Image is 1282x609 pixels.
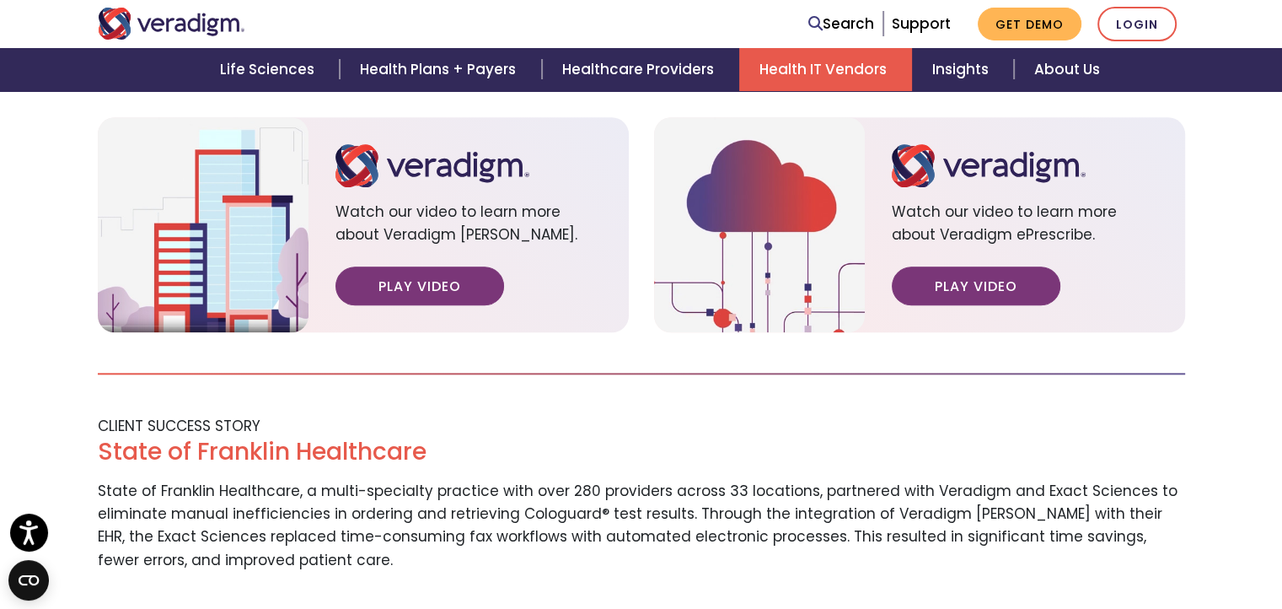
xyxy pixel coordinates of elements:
[85,480,1198,572] div: State of Franklin Healthcare, a multi-specialty practice with over 280 providers across 33 locati...
[200,48,340,91] a: Life Sciences
[1097,7,1177,41] a: Login
[892,144,1086,187] img: logo.svg
[1014,48,1120,91] a: About Us
[340,48,541,91] a: Health Plans + Payers
[892,13,951,34] a: Support
[98,416,260,436] span: CLIENT SUCCESS STORY
[8,560,49,601] button: Open CMP widget
[335,267,504,305] a: Play Video
[335,187,602,267] span: Watch our video to learn more about Veradigm [PERSON_NAME].
[959,488,1262,589] iframe: Drift Chat Widget
[739,48,912,91] a: Health IT Vendors
[654,117,865,332] img: solution-health-it-eprescribe-video.jpg
[335,144,529,187] img: logo.svg
[912,48,1014,91] a: Insights
[98,8,245,40] img: Veradigm logo
[892,187,1158,267] span: Watch our video to learn more about Veradigm ePrescribe.
[98,117,308,332] img: solution-health-it-dorn-video.jpg
[978,8,1081,40] a: Get Demo
[808,13,874,35] a: Search
[892,267,1060,305] a: Play Video
[98,438,1185,466] h2: State of Franklin Healthcare
[542,48,739,91] a: Healthcare Providers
